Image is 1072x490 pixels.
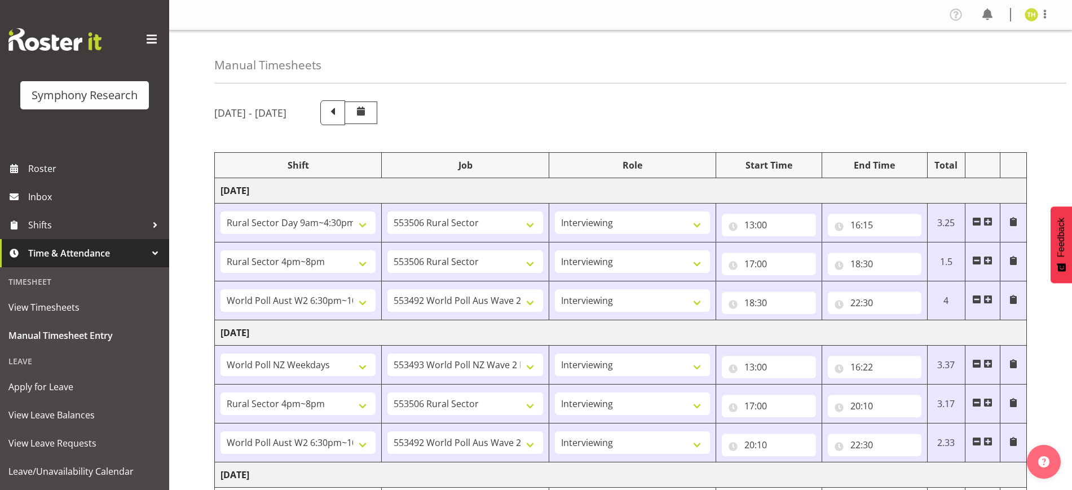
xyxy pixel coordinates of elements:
input: Click to select... [828,395,921,417]
a: Leave/Unavailability Calendar [3,457,166,485]
img: help-xxl-2.png [1038,456,1049,467]
div: Role [555,158,710,172]
input: Click to select... [828,356,921,378]
td: 4 [927,281,965,320]
span: Roster [28,160,164,177]
h5: [DATE] - [DATE] [214,107,286,119]
span: Leave/Unavailability Calendar [8,463,161,480]
a: Manual Timesheet Entry [3,321,166,350]
input: Click to select... [828,292,921,314]
input: Click to select... [722,292,815,314]
td: [DATE] [215,462,1027,488]
img: tristan-healley11868.jpg [1025,8,1038,21]
td: 3.25 [927,204,965,242]
div: Job [387,158,542,172]
h4: Manual Timesheets [214,59,321,72]
td: 3.37 [927,346,965,385]
span: Inbox [28,188,164,205]
td: [DATE] [215,178,1027,204]
div: Total [933,158,959,172]
span: Feedback [1056,218,1066,257]
div: Shift [220,158,376,172]
span: Manual Timesheet Entry [8,327,161,344]
span: Shifts [28,217,147,233]
div: Leave [3,350,166,373]
div: End Time [828,158,921,172]
input: Click to select... [828,434,921,456]
input: Click to select... [722,434,815,456]
input: Click to select... [828,214,921,236]
img: Rosterit website logo [8,28,102,51]
td: [DATE] [215,320,1027,346]
a: View Leave Requests [3,429,166,457]
span: View Timesheets [8,299,161,316]
div: Timesheet [3,270,166,293]
div: Symphony Research [32,87,138,104]
input: Click to select... [828,253,921,275]
input: Click to select... [722,395,815,417]
a: Apply for Leave [3,373,166,401]
span: View Leave Balances [8,407,161,423]
td: 2.33 [927,423,965,462]
a: View Leave Balances [3,401,166,429]
input: Click to select... [722,253,815,275]
td: 3.17 [927,385,965,423]
td: 1.5 [927,242,965,281]
span: Apply for Leave [8,378,161,395]
a: View Timesheets [3,293,166,321]
div: Start Time [722,158,815,172]
span: View Leave Requests [8,435,161,452]
span: Time & Attendance [28,245,147,262]
button: Feedback - Show survey [1051,206,1072,283]
input: Click to select... [722,356,815,378]
input: Click to select... [722,214,815,236]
